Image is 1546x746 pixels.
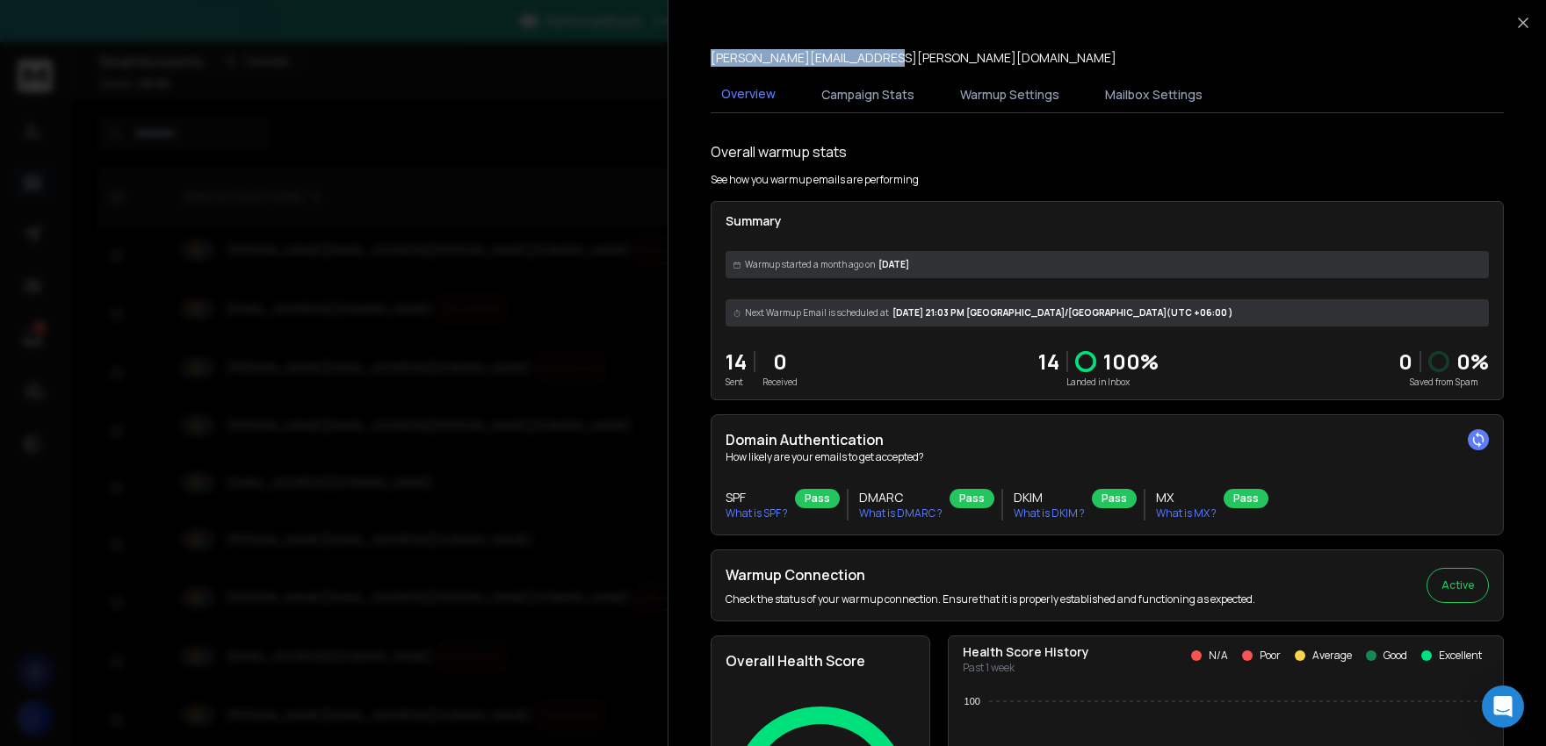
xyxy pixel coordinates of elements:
[726,592,1255,606] p: Check the status of your warmup connection. Ensure that it is properly established and functionin...
[950,75,1070,114] button: Warmup Settings
[1092,489,1137,508] div: Pass
[726,348,747,376] p: 14
[711,75,786,115] button: Overview
[711,141,847,162] h1: Overall warmup stats
[726,299,1489,326] div: [DATE] 21:03 PM [GEOGRAPHIC_DATA]/[GEOGRAPHIC_DATA] (UTC +06:00 )
[1439,649,1482,663] p: Excellent
[1312,649,1352,663] p: Average
[726,251,1489,278] div: [DATE]
[726,489,788,506] h3: SPF
[1094,75,1213,114] button: Mailbox Settings
[1398,347,1412,376] strong: 0
[1038,348,1059,376] p: 14
[726,429,1489,450] h2: Domain Authentication
[950,489,994,508] div: Pass
[762,348,798,376] p: 0
[745,258,875,271] span: Warmup started a month ago on
[1103,348,1159,376] p: 100 %
[726,212,1489,230] p: Summary
[726,376,747,389] p: Sent
[963,661,1089,675] p: Past 1 week
[1398,376,1489,389] p: Saved from Spam
[726,564,1255,585] h2: Warmup Connection
[1038,376,1159,389] p: Landed in Inbox
[711,173,919,187] p: See how you warmup emails are performing
[711,49,1116,67] p: [PERSON_NAME][EMAIL_ADDRESS][PERSON_NAME][DOMAIN_NAME]
[795,489,840,508] div: Pass
[811,75,925,114] button: Campaign Stats
[1014,489,1085,506] h3: DKIM
[1209,649,1228,663] p: N/A
[964,696,980,707] tspan: 100
[726,506,788,520] p: What is SPF ?
[1156,506,1217,520] p: What is MX ?
[1156,489,1217,506] h3: MX
[726,650,915,671] h2: Overall Health Score
[726,450,1489,464] p: How likely are your emails to get accepted?
[762,376,798,389] p: Received
[859,489,943,506] h3: DMARC
[745,306,889,319] span: Next Warmup Email is scheduled at
[1427,568,1489,603] button: Active
[1224,489,1268,508] div: Pass
[1014,506,1085,520] p: What is DKIM ?
[1260,649,1281,663] p: Poor
[1456,348,1489,376] p: 0 %
[1482,685,1524,728] div: Open Intercom Messenger
[963,643,1089,661] p: Health Score History
[859,506,943,520] p: What is DMARC ?
[1383,649,1407,663] p: Good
